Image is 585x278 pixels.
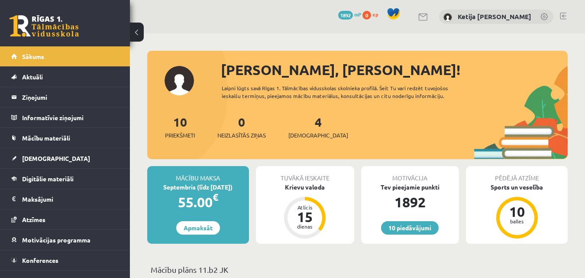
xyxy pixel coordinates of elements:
[176,221,220,235] a: Apmaksāt
[256,166,354,183] div: Tuvākā ieskaite
[361,192,459,213] div: 1892
[354,11,361,18] span: mP
[217,114,266,140] a: 0Neizlasītās ziņas
[11,87,119,107] a: Ziņojumi
[22,154,90,162] span: [DEMOGRAPHIC_DATA]
[165,114,195,140] a: 10Priekšmeti
[147,192,249,213] div: 55.00
[288,114,348,140] a: 4[DEMOGRAPHIC_DATA]
[443,13,452,22] img: Ketija Nikola Kmeta
[151,264,564,275] p: Mācību plāns 11.b2 JK
[11,108,119,128] a: Informatīvie ziņojumi
[381,221,439,235] a: 10 piedāvājumi
[338,11,353,20] span: 1892
[165,131,195,140] span: Priekšmeti
[361,166,459,183] div: Motivācija
[11,128,119,148] a: Mācību materiāli
[11,189,119,209] a: Maksājumi
[292,210,318,224] div: 15
[11,169,119,189] a: Digitālie materiāli
[372,11,378,18] span: xp
[22,236,90,244] span: Motivācijas programma
[256,183,354,240] a: Krievu valoda Atlicis 15 dienas
[22,73,43,81] span: Aktuāli
[288,131,348,140] span: [DEMOGRAPHIC_DATA]
[504,205,530,219] div: 10
[22,256,58,264] span: Konferences
[466,166,568,183] div: Pēdējā atzīme
[147,166,249,183] div: Mācību maksa
[458,12,531,21] a: Ketija [PERSON_NAME]
[22,189,119,209] legend: Maksājumi
[213,191,218,203] span: €
[292,205,318,210] div: Atlicis
[221,59,568,80] div: [PERSON_NAME], [PERSON_NAME]!
[338,11,361,18] a: 1892 mP
[217,131,266,140] span: Neizlasītās ziņas
[11,230,119,250] a: Motivācijas programma
[22,216,45,223] span: Atzīmes
[22,52,44,60] span: Sākums
[11,250,119,270] a: Konferences
[22,134,70,142] span: Mācību materiāli
[22,175,74,183] span: Digitālie materiāli
[10,15,79,37] a: Rīgas 1. Tālmācības vidusskola
[466,183,568,240] a: Sports un veselība 10 balles
[147,183,249,192] div: Septembris (līdz [DATE])
[11,46,119,66] a: Sākums
[222,84,474,100] div: Laipni lūgts savā Rīgas 1. Tālmācības vidusskolas skolnieka profilā. Šeit Tu vari redzēt tuvojošo...
[504,219,530,224] div: balles
[466,183,568,192] div: Sports un veselība
[11,148,119,168] a: [DEMOGRAPHIC_DATA]
[362,11,371,20] span: 0
[292,224,318,229] div: dienas
[22,108,119,128] legend: Informatīvie ziņojumi
[362,11,382,18] a: 0 xp
[361,183,459,192] div: Tev pieejamie punkti
[11,209,119,229] a: Atzīmes
[22,87,119,107] legend: Ziņojumi
[256,183,354,192] div: Krievu valoda
[11,67,119,87] a: Aktuāli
